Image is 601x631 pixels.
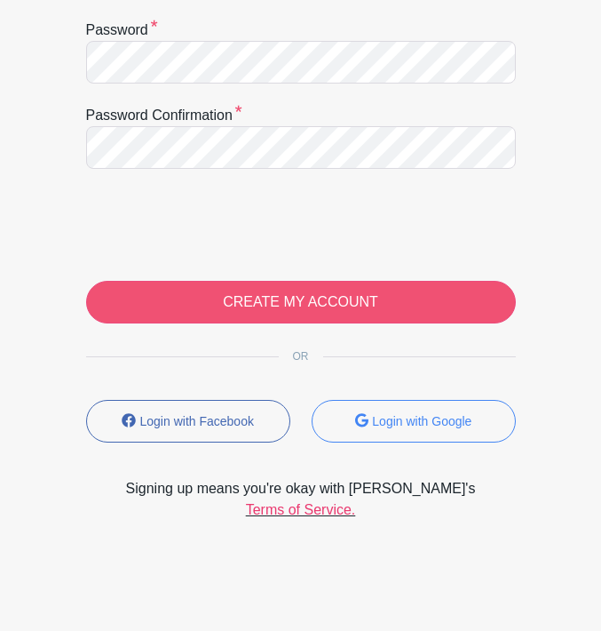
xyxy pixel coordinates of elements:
[279,350,323,363] span: OR
[86,105,242,126] label: Password confirmation
[372,414,471,428] small: Login with Google
[86,190,356,260] iframe: reCAPTCHA
[75,478,526,499] span: Signing up means you're okay with [PERSON_NAME]'s
[86,281,516,323] input: CREATE MY ACCOUNT
[140,414,254,428] small: Login with Facebook
[86,20,158,41] label: Password
[246,502,356,517] a: Terms of Service.
[312,400,516,443] button: Login with Google
[86,400,290,443] button: Login with Facebook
